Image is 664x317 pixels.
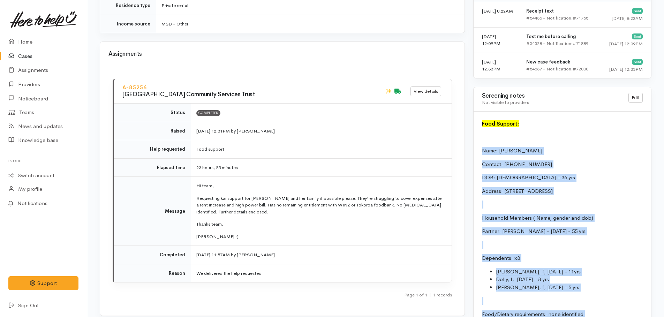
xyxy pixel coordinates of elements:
[474,53,521,78] td: [DATE] 12:33PM
[526,66,594,73] div: #54637 - Notification:#72038
[526,15,594,22] div: #54436 - Notification:#71765
[122,91,376,98] h3: [GEOGRAPHIC_DATA] Community Services Trust
[114,122,191,140] td: Raised
[196,252,230,258] time: [DATE] 11:57AM
[231,128,275,134] span: by [PERSON_NAME]
[632,33,643,39] div: Sent
[8,156,78,166] h6: Profile
[474,2,521,28] td: [DATE] 8:22AM
[404,292,452,298] small: Page 1 of 1 1 records
[482,174,643,182] p: DOB: [DEMOGRAPHIC_DATA] - 36 yrs
[496,276,643,284] li: Dolly, f, [DATE] - 8 yrs
[482,187,643,195] p: Address: [STREET_ADDRESS]
[482,214,643,222] p: Household Members ( Name, gender and dob)
[8,276,78,290] button: Support
[526,40,594,47] div: #54528 - Notification:#71889
[114,104,191,122] td: Status
[482,120,519,127] font: Food Support:
[482,227,643,235] p: Partner: [PERSON_NAME] - [DATE] - 55 yrs
[482,254,643,262] p: Dependents: x3
[196,221,443,228] p: Thanks team,
[605,66,643,73] div: [DATE] 12:33PM
[496,284,643,292] li: [PERSON_NAME], f, [DATE] - 5 yrs
[632,8,643,14] div: Sent
[496,268,643,276] li: [PERSON_NAME], f, [DATE] - 11yrs
[191,264,452,282] td: We delivered the help requested
[605,15,643,22] div: [DATE] 8:22AM
[196,233,443,240] p: [PERSON_NAME] :)
[526,8,554,14] b: Receipt text
[191,140,452,159] td: Food support
[114,158,191,177] td: Elapsed time
[114,264,191,282] td: Reason
[605,40,643,47] div: [DATE] 12:09PM
[161,2,188,8] span: Private rental
[196,128,230,134] time: [DATE] 12:31PM
[114,140,191,159] td: Help requested
[632,59,643,65] div: Sent
[474,28,521,53] td: [DATE] 12:09PM
[161,21,188,27] span: MSD - Other
[482,99,620,106] div: Not visible to providers
[410,86,441,97] a: View details
[628,93,643,103] a: Edit
[196,165,238,171] span: 23 hours, 25 minutes
[108,51,456,58] h3: Assignments
[482,160,643,168] p: Contact: [PHONE_NUMBER]
[114,177,191,246] td: Message
[196,110,220,116] span: Completed
[231,252,275,258] span: by [PERSON_NAME]
[482,93,620,99] h3: Screening notes
[526,33,576,39] b: Text me before calling
[196,182,443,189] p: Hi team,
[429,292,431,298] span: |
[196,195,443,216] p: Requesting kai support for [PERSON_NAME] and her family if possible please. They're struggling to...
[526,59,570,65] b: New case feedback
[122,84,147,91] a: A-85256
[100,15,156,33] td: Income source
[482,147,643,155] p: Name: [PERSON_NAME]
[114,246,191,264] td: Completed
